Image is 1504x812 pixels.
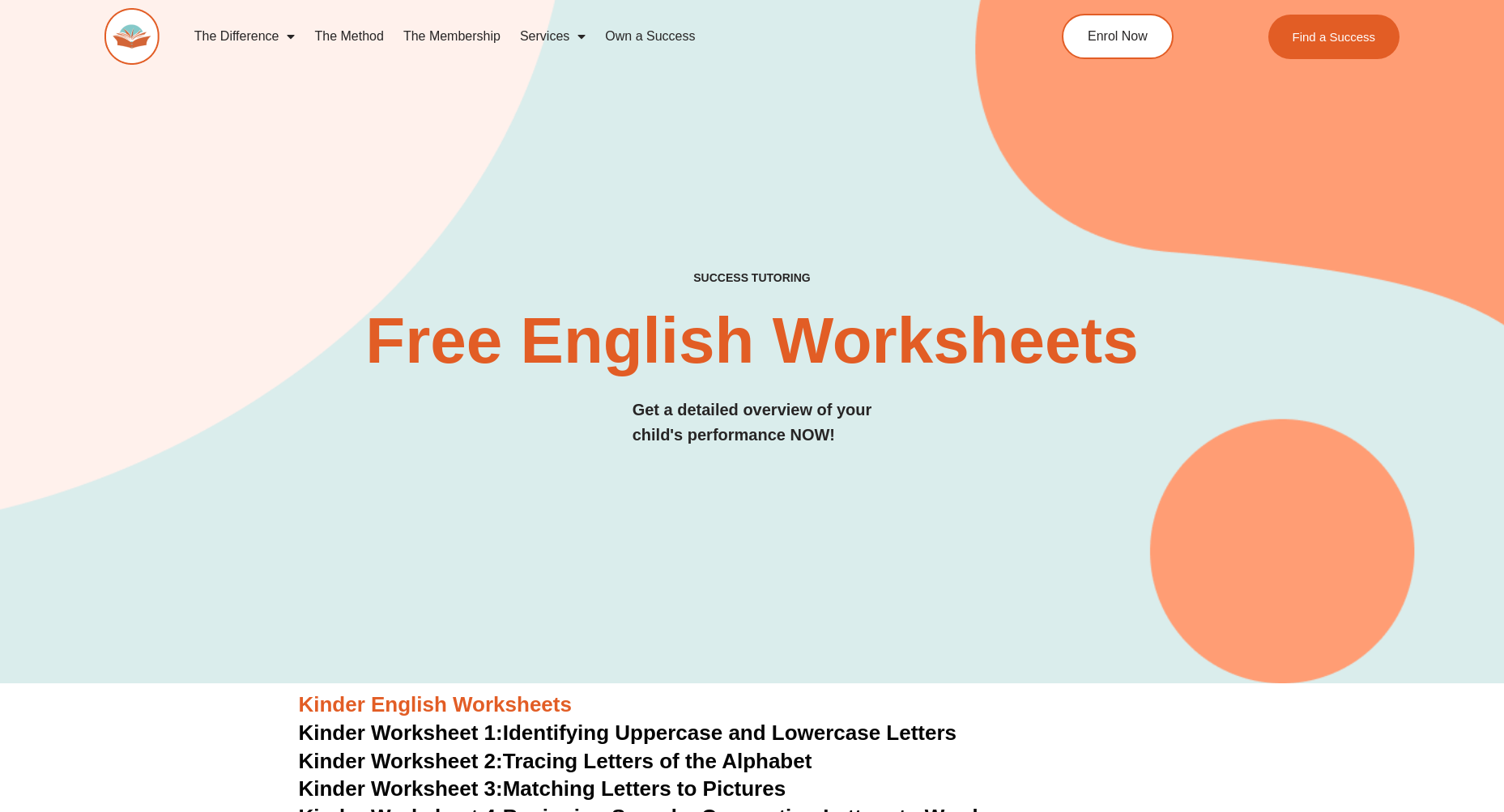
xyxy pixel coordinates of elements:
[299,776,786,801] a: Kinder Worksheet 3:Matching Letters to Pictures
[560,271,944,285] h4: SUCCESS TUTORING​
[299,749,503,773] span: Kinder Worksheet 2:
[299,721,503,745] span: Kinder Worksheet 1:
[1268,15,1400,59] a: Find a Success
[325,308,1180,373] h2: Free English Worksheets​
[299,749,812,773] a: Kinder Worksheet 2:Tracing Letters of the Alphabet
[595,18,705,55] a: Own a Success
[299,691,1206,719] h3: Kinder English Worksheets
[633,397,872,448] h3: Get a detailed overview of your child's performance NOW!
[185,18,988,55] nav: Menu
[185,18,305,55] a: The Difference
[1088,30,1148,43] span: Enrol Now
[1293,31,1376,43] span: Find a Success
[305,18,393,55] a: The Method
[1062,14,1174,59] a: Enrol Now
[299,776,503,801] span: Kinder Worksheet 3:
[299,721,957,745] a: Kinder Worksheet 1:Identifying Uppercase and Lowercase Letters
[510,18,595,55] a: Services
[394,18,510,55] a: The Membership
